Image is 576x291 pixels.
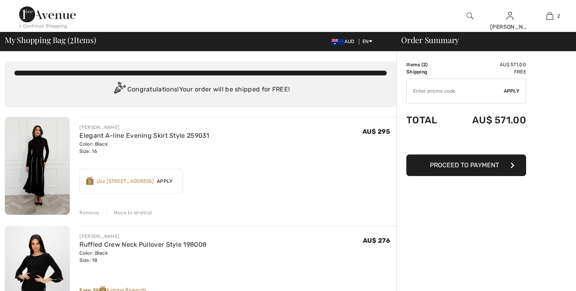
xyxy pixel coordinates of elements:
div: [PERSON_NAME] [490,23,529,31]
img: 1ère Avenue [19,6,76,22]
img: My Info [507,11,513,21]
img: Reward-Logo.svg [86,177,93,185]
span: EN [362,39,372,44]
a: 2 [530,11,569,21]
div: Use [STREET_ADDRESS] [97,178,154,185]
td: AU$ 571.00 [450,107,526,134]
td: Total [406,107,450,134]
div: [PERSON_NAME] [79,124,209,131]
div: Remove [79,209,99,216]
span: AUD [332,39,358,44]
span: AU$ 276 [363,237,390,244]
img: My Bag [546,11,553,21]
span: Proceed to Payment [430,161,499,169]
a: Ruffled Crew Neck Pullover Style 198008 [79,241,206,248]
a: Elegant A-line Evening Skirt Style 259031 [79,132,209,139]
div: Color: Black Size: 18 [79,249,206,264]
td: AU$ 571.00 [450,61,526,68]
span: 2 [70,34,74,44]
td: Items ( ) [406,61,450,68]
img: Congratulation2.svg [111,82,127,98]
div: Order Summary [392,36,571,44]
td: Free [450,68,526,75]
div: Move to Wishlist [107,209,152,216]
span: Apply [154,178,176,185]
a: Sign In [507,12,513,20]
span: AU$ 295 [362,128,390,135]
img: Elegant A-line Evening Skirt Style 259031 [5,117,70,215]
img: search the website [467,11,473,21]
span: 2 [557,12,560,20]
div: < Continue Shopping [19,22,67,30]
input: Promo code [407,79,504,103]
iframe: PayPal [406,134,526,152]
div: [PERSON_NAME] [79,233,206,240]
div: Congratulations! Your order will be shipped for FREE! [14,82,387,98]
span: 2 [423,62,426,67]
button: Proceed to Payment [406,154,526,176]
div: Color: Black Size: 16 [79,141,209,155]
td: Shipping [406,68,450,75]
img: Australian Dollar [332,39,344,45]
span: Apply [504,87,520,95]
span: My Shopping Bag ( Items) [5,36,96,44]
